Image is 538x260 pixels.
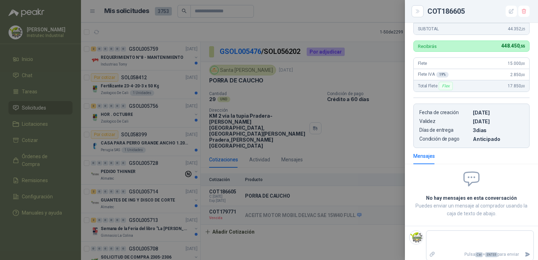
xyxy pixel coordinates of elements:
p: Anticipado [473,136,524,142]
div: 19 % [436,72,449,78]
span: 44.352 [508,26,525,31]
span: Total Flete [418,82,454,90]
p: Condición de pago [419,136,470,142]
span: 17.850 [508,83,525,88]
span: 448.450 [501,43,525,49]
h2: No hay mensajes en esta conversación [413,194,530,202]
p: Puedes enviar un mensaje al comprador usando la caja de texto de abajo. [413,202,530,217]
div: Flex [439,82,452,90]
span: 15.000 [508,61,525,66]
button: Close [413,7,422,16]
p: [DATE] [473,118,524,124]
span: Flete IVA [418,72,449,78]
span: Ctrl [475,252,483,257]
p: Validez [419,118,470,124]
span: ,00 [521,84,525,88]
p: 3 dias [473,127,524,133]
div: Mensajes [413,152,435,160]
span: ,25 [521,27,525,31]
span: 2.850 [510,72,525,77]
p: Fecha de creación [419,110,470,116]
span: ENTER [485,252,498,257]
img: Company Logo [409,231,423,244]
p: Recibirás [418,44,437,49]
span: Flete [418,61,427,66]
p: [DATE] [473,110,524,116]
span: SUBTOTAL [418,26,439,31]
span: ,00 [521,73,525,77]
p: Días de entrega [419,127,470,133]
span: ,00 [521,62,525,66]
span: ,55 [519,44,525,49]
div: COT186605 [427,6,530,17]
